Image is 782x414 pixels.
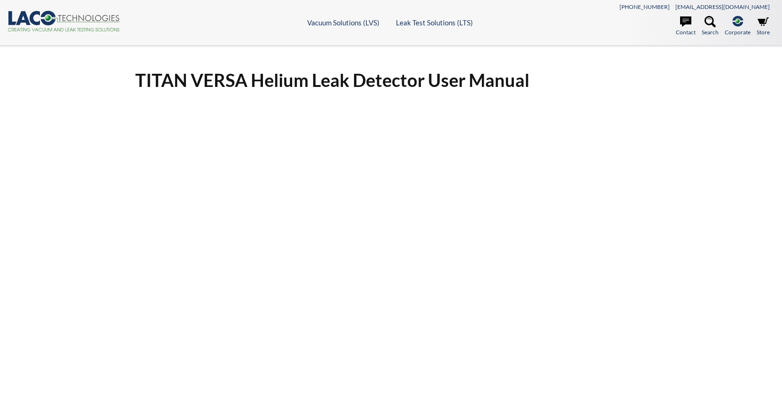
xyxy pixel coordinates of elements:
a: [PHONE_NUMBER] [619,3,670,10]
a: Store [757,16,770,37]
a: [EMAIL_ADDRESS][DOMAIN_NAME] [675,3,770,10]
a: Contact [676,16,696,37]
span: Corporate [725,28,751,37]
a: Search [702,16,719,37]
a: Leak Test Solutions (LTS) [396,18,473,27]
h1: TITAN VERSA Helium Leak Detector User Manual [135,69,647,92]
a: Vacuum Solutions (LVS) [307,18,379,27]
